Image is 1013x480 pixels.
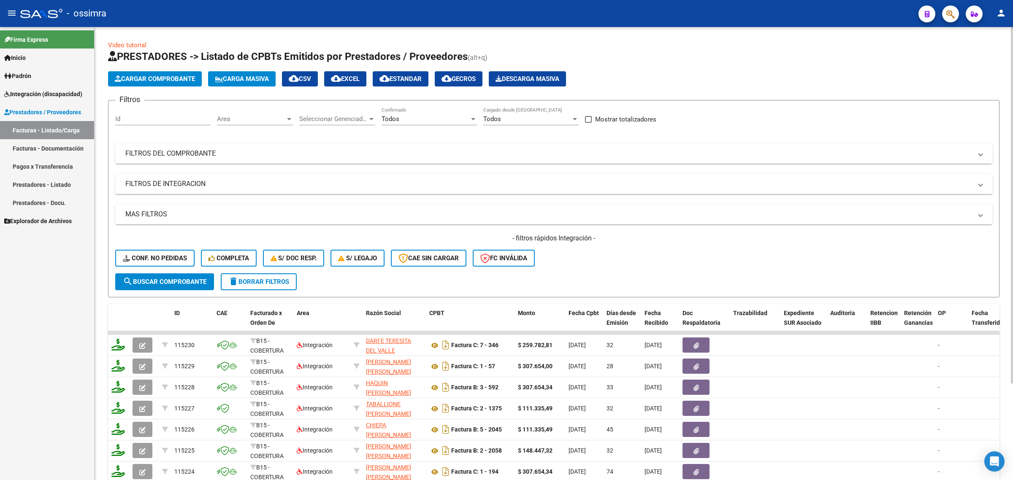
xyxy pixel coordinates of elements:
datatable-header-cell: ID [171,304,213,341]
span: Buscar Comprobante [123,278,206,286]
span: Todos [382,115,399,123]
strong: Factura C: 2 - 1375 [451,405,502,412]
span: 28 [607,363,613,369]
button: Estandar [373,71,428,86]
span: Auditoria [830,310,855,316]
i: Descargar documento [440,402,451,415]
span: [DATE] [569,405,586,412]
i: Descargar documento [440,359,451,373]
span: FC Inválida [480,254,527,262]
span: Integración (discapacidad) [4,89,82,99]
span: 115230 [174,342,195,348]
span: 115225 [174,447,195,454]
i: Descargar documento [440,380,451,394]
span: 33 [607,384,613,391]
mat-icon: person [996,8,1006,18]
i: Descargar documento [440,423,451,436]
datatable-header-cell: Monto [515,304,565,341]
span: Fecha Recibido [645,310,668,326]
button: FC Inválida [473,250,535,267]
datatable-header-cell: Fecha Cpbt [565,304,603,341]
span: Firma Express [4,35,48,44]
span: TABALLIONE [PERSON_NAME] [366,401,411,417]
span: PRESTADORES -> Listado de CPBTs Emitidos por Prestadores / Proveedores [108,51,468,62]
mat-icon: cloud_download [289,73,299,84]
span: (alt+q) [468,54,488,62]
div: 27368041802 [366,378,423,396]
span: [DATE] [569,342,586,348]
span: Razón Social [366,310,401,316]
span: [DATE] [645,384,662,391]
div: 27302214080 [366,442,423,459]
span: 32 [607,447,613,454]
span: Mostrar totalizadores [595,114,656,124]
span: Explorador de Archivos [4,216,72,226]
datatable-header-cell: CPBT [426,304,515,341]
mat-expansion-panel-header: MAS FILTROS [115,204,992,224]
span: B15 - COBERTURA DE SALUD S.A. [250,337,289,364]
strong: Factura C: 1 - 194 [451,469,498,475]
span: Conf. no pedidas [123,254,187,262]
span: Cargar Comprobante [115,75,195,83]
span: 115227 [174,405,195,412]
strong: $ 307.654,00 [518,363,553,369]
span: [DATE] [645,426,662,433]
button: Buscar Comprobante [115,273,214,290]
span: - [938,468,940,475]
span: B15 - COBERTURA DE SALUD S.A. [250,359,289,385]
span: B15 - COBERTURA DE SALUD S.A. [250,380,289,406]
span: B15 - COBERTURA DE SALUD S.A. [250,443,289,469]
span: S/ legajo [338,254,377,262]
span: CPBT [429,310,444,316]
i: Descargar documento [440,444,451,457]
span: Completa [209,254,249,262]
mat-icon: delete [228,276,238,286]
datatable-header-cell: OP [934,304,968,341]
datatable-header-cell: Expediente SUR Asociado [780,304,827,341]
span: [DATE] [645,363,662,369]
span: Seleccionar Gerenciador [299,115,368,123]
span: B15 - COBERTURA DE SALUD S.A. [250,401,289,427]
span: 115229 [174,363,195,369]
span: - [938,363,940,369]
strong: $ 259.782,81 [518,342,553,348]
span: HAQUIN [PERSON_NAME] [366,380,411,396]
app-download-masive: Descarga masiva de comprobantes (adjuntos) [489,71,566,86]
strong: Factura C: 1 - 57 [451,363,495,370]
datatable-header-cell: Retención Ganancias [901,304,934,341]
span: B15 - COBERTURA DE SALUD S.A. [250,422,289,448]
span: [DATE] [569,468,586,475]
span: Area [297,310,309,316]
datatable-header-cell: Trazabilidad [730,304,780,341]
span: - [938,447,940,454]
span: Facturado x Orden De [250,310,282,326]
datatable-header-cell: Auditoria [827,304,867,341]
button: CAE SIN CARGAR [391,250,466,267]
button: S/ legajo [330,250,385,267]
strong: $ 111.335,49 [518,426,553,433]
span: Area [217,115,285,123]
mat-icon: search [123,276,133,286]
span: - [938,405,940,412]
mat-expansion-panel-header: FILTROS DE INTEGRACION [115,174,992,194]
strong: $ 307.654,34 [518,384,553,391]
mat-icon: menu [7,8,17,18]
span: - [938,426,940,433]
datatable-header-cell: Retencion IIBB [867,304,901,341]
span: Integración [297,405,333,412]
span: Integración [297,468,333,475]
h4: - filtros rápidos Integración - [115,234,992,243]
span: Integración [297,363,333,369]
span: - [938,384,940,391]
button: Conf. no pedidas [115,250,195,267]
mat-panel-title: FILTROS DEL COMPROBANTE [125,149,972,158]
button: Descarga Masiva [489,71,566,86]
span: Integración [297,426,333,433]
span: 32 [607,405,613,412]
span: CSV [289,75,311,83]
button: EXCEL [324,71,366,86]
span: Inicio [4,53,26,62]
datatable-header-cell: Area [293,304,350,341]
span: [DATE] [569,363,586,369]
span: [DATE] [645,342,662,348]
